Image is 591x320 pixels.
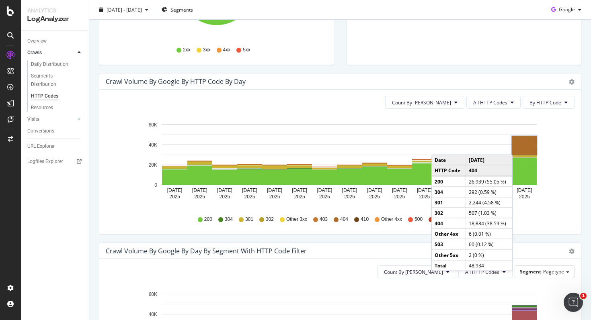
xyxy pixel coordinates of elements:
div: Crawl Volume by google by HTTP Code by Day [106,77,246,86]
text: [DATE] [317,188,332,193]
text: 2025 [344,194,355,200]
text: 2025 [269,194,280,200]
div: Segments Distribution [31,72,76,89]
span: 4xx [223,47,231,53]
div: Visits [27,115,39,124]
span: By HTTP Code [529,99,561,106]
div: Resources [31,104,53,112]
text: [DATE] [392,188,407,193]
text: 2025 [169,194,180,200]
text: [DATE] [342,188,357,193]
text: 60K [149,291,157,297]
span: Count By Day [392,99,451,106]
button: By HTTP Code [523,96,575,109]
span: 304 [225,216,233,223]
a: Segments Distribution [31,72,83,89]
td: 48,934 [466,260,512,271]
td: 404 [432,218,466,228]
span: 2xx [183,47,191,53]
td: 302 [432,208,466,218]
td: Date [432,155,466,165]
button: Count By [PERSON_NAME] [385,96,464,109]
div: Conversions [27,127,54,135]
button: All HTTP Codes [458,265,513,278]
a: Overview [27,37,83,45]
iframe: Intercom live chat [564,293,583,312]
td: 60 (0.12 %) [466,239,512,249]
div: LogAnalyzer [27,14,82,24]
td: 2 (0 %) [466,250,512,260]
span: All HTTP Codes [465,269,499,275]
text: [DATE] [242,188,257,193]
text: [DATE] [192,188,207,193]
span: 200 [204,216,212,223]
div: Crawls [27,49,42,57]
td: [DATE] [466,155,512,165]
text: [DATE] [267,188,282,193]
td: Other 4xx [432,228,466,239]
div: gear [569,79,575,85]
text: 0 [154,182,157,188]
a: Conversions [27,127,83,135]
a: Daily Distribution [31,60,83,69]
span: Segments [170,6,193,13]
text: 2025 [394,194,405,200]
a: Resources [31,104,83,112]
td: 304 [432,187,466,197]
span: Google [559,6,575,13]
text: 60K [149,122,157,128]
a: Crawls [27,49,75,57]
td: 6 (0.01 %) [466,228,512,239]
td: 404 [466,165,512,176]
text: 2025 [294,194,305,200]
text: [DATE] [217,188,232,193]
span: [DATE] - [DATE] [107,6,142,13]
button: All HTTP Codes [466,96,521,109]
td: Other 5xx [432,250,466,260]
button: Segments [158,3,196,16]
text: [DATE] [292,188,307,193]
td: 26,939 (55.05 %) [466,176,512,187]
text: [DATE] [517,188,532,193]
span: 3xx [203,47,211,53]
span: 301 [245,216,253,223]
span: Segment [520,268,541,275]
span: All HTTP Codes [473,99,507,106]
text: 2025 [194,194,205,200]
div: HTTP Codes [31,92,58,100]
text: 40K [149,312,157,317]
text: 40K [149,142,157,148]
span: Pagetype [543,268,564,275]
span: Count By Day [384,269,443,275]
a: Logfiles Explorer [27,157,83,166]
span: 404 [340,216,348,223]
span: 5xx [243,47,250,53]
div: Analytics [27,6,82,14]
text: [DATE] [417,188,432,193]
td: 503 [432,239,466,249]
button: Count By [PERSON_NAME] [377,265,456,278]
text: 2025 [319,194,330,200]
text: [DATE] [167,188,183,193]
span: 410 [361,216,369,223]
button: Google [548,3,585,16]
td: 507 (1.03 %) [466,208,512,218]
div: gear [569,249,575,254]
span: 1 [580,293,587,299]
div: Overview [27,37,47,45]
td: 2,244 (4.58 %) [466,197,512,208]
svg: A chart. [106,115,575,208]
a: HTTP Codes [31,92,83,100]
span: 302 [266,216,274,223]
text: 2025 [369,194,380,200]
text: 2025 [419,194,430,200]
text: [DATE] [367,188,382,193]
a: Visits [27,115,75,124]
text: 2025 [519,194,530,200]
div: Daily Distribution [31,60,68,69]
td: 301 [432,197,466,208]
text: 2025 [244,194,255,200]
span: Other 3xx [286,216,307,223]
span: 403 [320,216,328,223]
